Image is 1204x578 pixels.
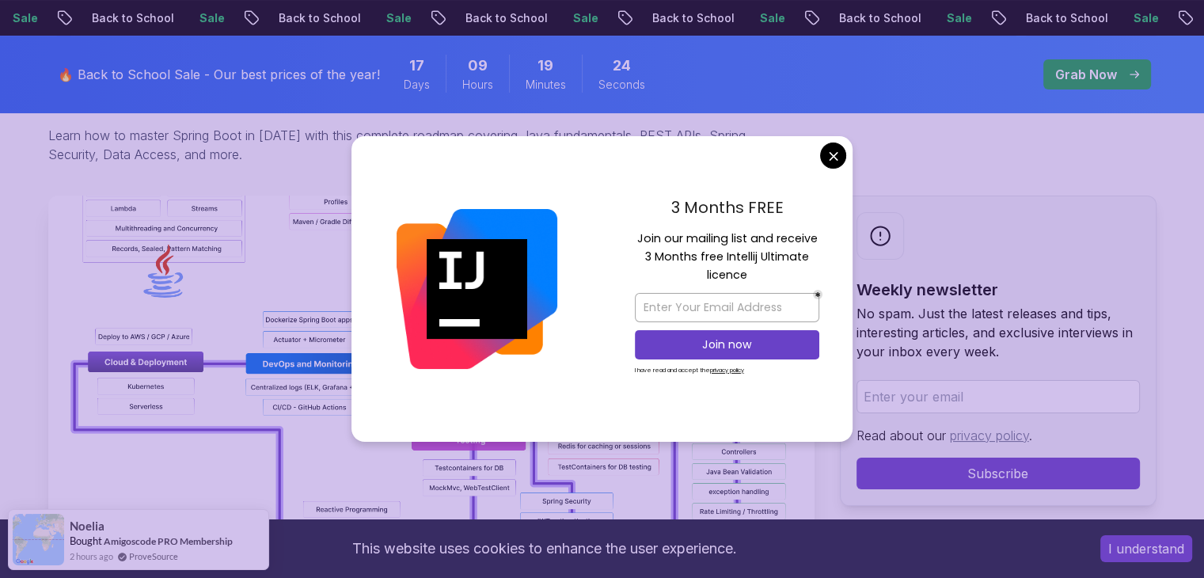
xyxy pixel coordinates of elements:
p: Sale [186,10,237,26]
img: Spring Boot Roadmap 2025: The Complete Guide for Backend Developers thumbnail [48,196,815,552]
a: Amigoscode PRO Membership [104,535,233,547]
a: ProveSource [129,549,178,563]
p: Back to School [265,10,373,26]
p: Sale [373,10,423,26]
span: Hours [462,77,493,93]
span: Bought [70,534,102,547]
p: Grab Now [1055,65,1117,84]
p: Sale [560,10,610,26]
span: Noelia [70,519,104,533]
p: 🔥 Back to School Sale - Our best prices of the year! [58,65,380,84]
span: 19 Minutes [537,55,553,77]
img: provesource social proof notification image [13,514,64,565]
span: 9 Hours [468,55,488,77]
span: Minutes [526,77,566,93]
p: Back to School [78,10,186,26]
p: No spam. Just the latest releases and tips, interesting articles, and exclusive interviews in you... [856,304,1140,361]
button: Subscribe [856,458,1140,489]
p: Sale [933,10,984,26]
p: Sale [746,10,797,26]
h1: Spring Boot Roadmap 2025: The Complete Guide for Backend Developers [48,82,1157,113]
span: 17 Days [409,55,424,77]
p: Learn how to master Spring Boot in [DATE] with this complete roadmap covering Java fundamentals, ... [48,126,758,164]
span: 24 Seconds [613,55,631,77]
span: Seconds [598,77,645,93]
p: Back to School [639,10,746,26]
span: Days [404,77,430,93]
a: privacy policy [950,428,1029,443]
div: This website uses cookies to enhance the user experience. [12,531,1077,566]
p: Sale [1120,10,1171,26]
p: Back to School [1012,10,1120,26]
button: Accept cookies [1100,535,1192,562]
h2: Weekly newsletter [856,279,1140,301]
p: Read about our . [856,426,1140,445]
p: Back to School [826,10,933,26]
span: 2 hours ago [70,549,113,563]
input: Enter your email [856,380,1140,413]
p: Back to School [452,10,560,26]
